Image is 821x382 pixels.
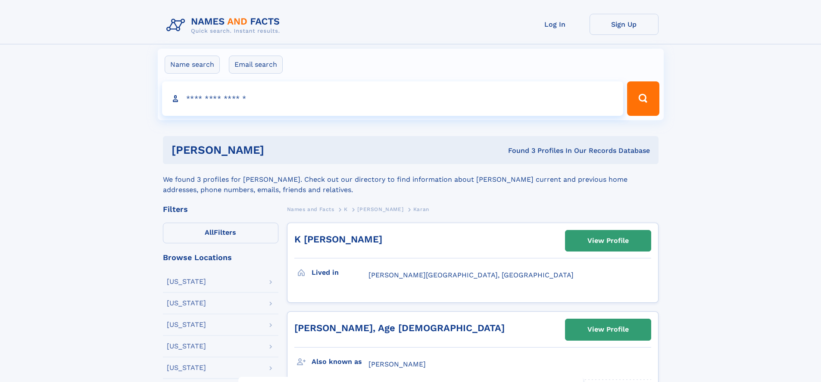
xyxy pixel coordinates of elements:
[162,81,624,116] input: search input
[172,145,386,155] h1: [PERSON_NAME]
[163,14,287,37] img: Logo Names and Facts
[163,254,278,261] div: Browse Locations
[413,206,429,212] span: Karan
[368,271,574,279] span: [PERSON_NAME][GEOGRAPHIC_DATA], [GEOGRAPHIC_DATA]
[294,323,505,333] a: [PERSON_NAME], Age [DEMOGRAPHIC_DATA]
[163,164,659,195] div: We found 3 profiles for [PERSON_NAME]. Check out our directory to find information about [PERSON_...
[357,206,403,212] span: [PERSON_NAME]
[287,204,334,214] a: Names and Facts
[344,206,348,212] span: K
[565,319,651,340] a: View Profile
[386,146,650,155] div: Found 3 Profiles In Our Records Database
[312,354,368,369] h3: Also known as
[587,231,629,251] div: View Profile
[565,230,651,251] a: View Profile
[312,265,368,280] h3: Lived in
[165,56,220,74] label: Name search
[167,321,206,328] div: [US_STATE]
[167,278,206,285] div: [US_STATE]
[521,14,590,35] a: Log In
[205,228,214,236] span: All
[167,343,206,350] div: [US_STATE]
[167,300,206,307] div: [US_STATE]
[357,204,403,214] a: [PERSON_NAME]
[167,364,206,371] div: [US_STATE]
[163,205,278,213] div: Filters
[229,56,283,74] label: Email search
[587,320,629,339] div: View Profile
[344,204,348,214] a: K
[294,234,382,245] a: K [PERSON_NAME]
[627,81,659,116] button: Search Button
[163,223,278,243] label: Filters
[368,360,426,368] span: [PERSON_NAME]
[590,14,659,35] a: Sign Up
